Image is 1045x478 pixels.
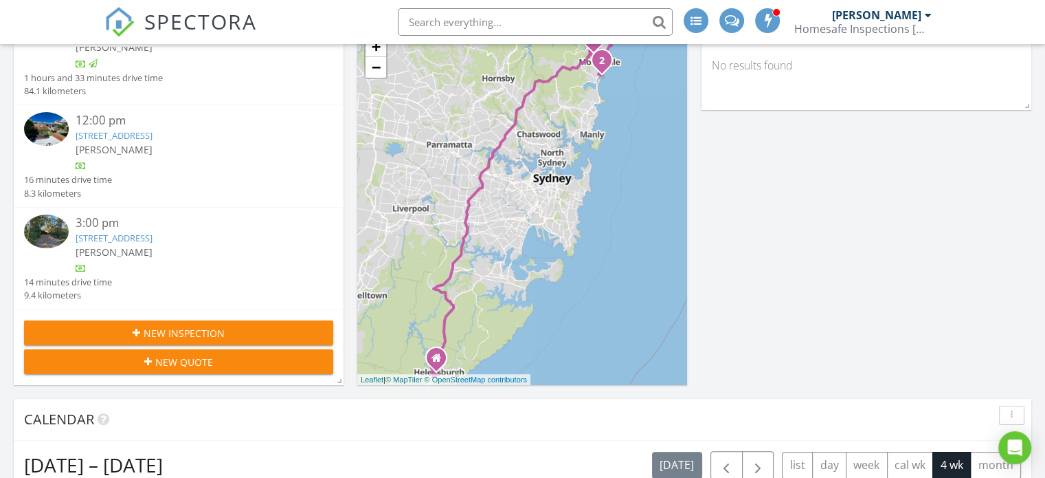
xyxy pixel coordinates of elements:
[366,36,386,57] a: Zoom in
[24,276,112,289] div: 14 minutes drive time
[591,35,596,45] i: 1
[24,72,163,85] div: 1 hours and 33 minutes drive time
[24,289,112,302] div: 9.4 kilometers
[366,57,386,78] a: Zoom out
[425,376,527,384] a: © OpenStreetMap contributors
[76,129,153,142] a: [STREET_ADDRESS]
[76,143,153,156] span: [PERSON_NAME]
[24,85,163,98] div: 84.1 kilometers
[104,19,257,47] a: SPECTORA
[24,173,112,186] div: 16 minutes drive time
[594,39,602,47] div: 7 Barkala Rd, Bayview, NSW 2104
[24,215,333,303] a: 3:00 pm [STREET_ADDRESS] [PERSON_NAME] 14 minutes drive time 9.4 kilometers
[436,358,445,366] div: 5/167 Parkes St, Helensburgh NSW 2508
[24,321,333,345] button: New Inspection
[794,22,932,36] div: Homesafe Inspections Northern Beaches
[24,215,69,248] img: 9372125%2Fcover_photos%2FkzQqOvz3l0qsoLalERKh%2Fsmall.jpg
[144,326,225,340] span: New Inspection
[24,349,333,374] button: New Quote
[24,10,333,98] a: 9:00 am [STREET_ADDRESS] [PERSON_NAME] 1 hours and 33 minutes drive time 84.1 kilometers
[24,112,333,200] a: 12:00 pm [STREET_ADDRESS] [PERSON_NAME] 16 minutes drive time 8.3 kilometers
[104,7,135,37] img: The Best Home Inspection Software - Spectora
[76,215,308,232] div: 3:00 pm
[76,246,153,259] span: [PERSON_NAME]
[599,56,605,66] i: 2
[602,60,610,68] div: 27 Narrabeen Park Parade, North Narrabeen, NSW 2102
[24,187,112,200] div: 8.3 kilometers
[998,431,1031,464] div: Open Intercom Messenger
[144,7,257,36] span: SPECTORA
[24,410,94,428] span: Calendar
[357,374,530,386] div: |
[155,355,213,369] span: New Quote
[832,8,921,22] div: [PERSON_NAME]
[398,8,673,36] input: Search everything...
[385,376,423,384] a: © MapTiler
[76,232,153,244] a: [STREET_ADDRESS]
[76,41,153,54] span: [PERSON_NAME]
[24,112,69,146] img: 9355469%2Fcover_photos%2FOniY6tIyC0Aiwg5NceKO%2Fsmall.jpg
[361,376,383,384] a: Leaflet
[701,47,1031,84] div: No results found
[76,112,308,129] div: 12:00 pm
